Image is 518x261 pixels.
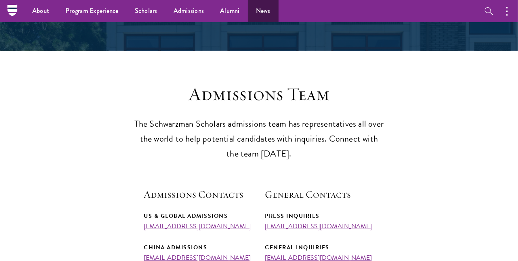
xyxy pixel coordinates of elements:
a: [EMAIL_ADDRESS][DOMAIN_NAME] [144,221,251,231]
p: The Schwarzman Scholars admissions team has representatives all over the world to help potential ... [134,117,384,161]
h3: Admissions Team [134,83,384,106]
h5: Admissions Contacts [144,188,253,201]
div: Press Inquiries [265,211,374,221]
div: US & Global Admissions [144,211,253,221]
div: General Inquiries [265,242,374,253]
a: [EMAIL_ADDRESS][DOMAIN_NAME] [265,221,372,231]
div: China Admissions [144,242,253,253]
h5: General Contacts [265,188,374,201]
